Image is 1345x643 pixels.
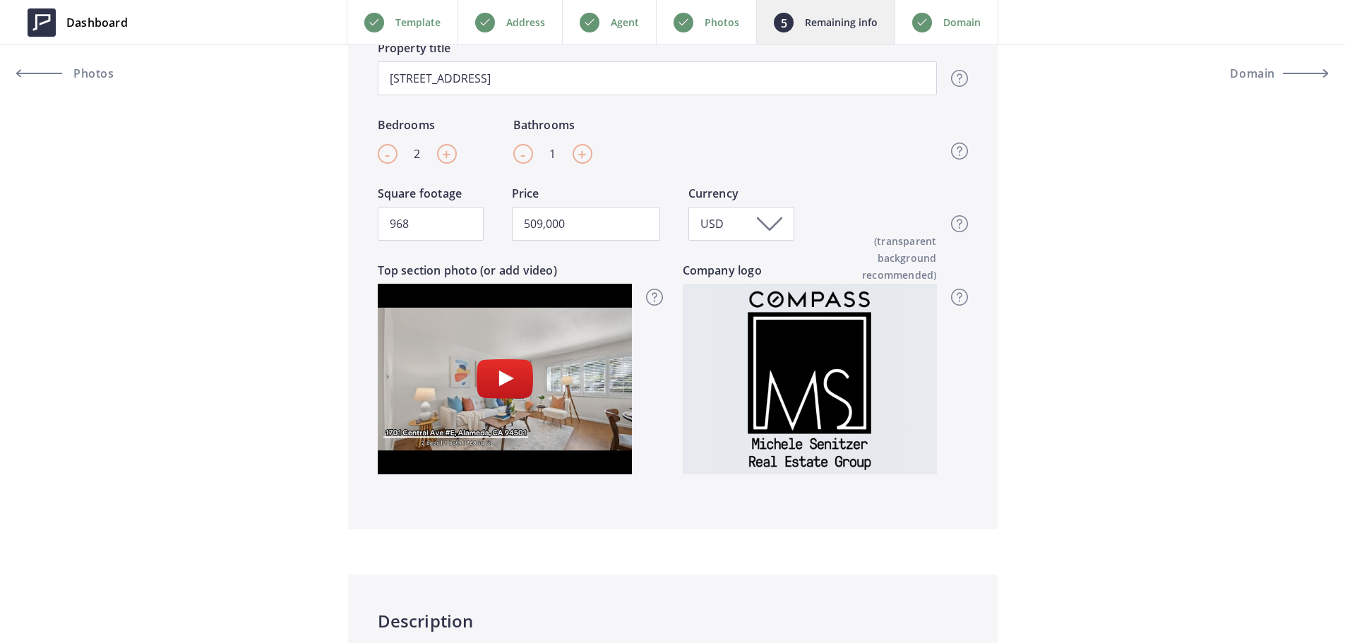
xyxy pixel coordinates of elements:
label: Property title [378,40,937,61]
span: + [578,143,587,164]
h4: Description [378,608,968,634]
span: Photos [70,68,114,79]
span: Dashboard [66,14,128,31]
p: Remaining info [805,14,878,31]
span: (transparent background recommended) [814,233,937,284]
label: Bathrooms [513,116,592,138]
input: A location unlike any other [378,61,937,95]
p: Photos [705,14,739,31]
span: Domain [1230,68,1275,79]
img: question [646,289,663,306]
img: question [951,215,968,232]
label: Price [512,185,660,207]
p: Agent [611,14,639,31]
label: Currency [688,185,794,207]
span: - [520,143,525,164]
span: + [442,143,451,164]
p: Template [395,14,441,31]
input: 4,600 [378,207,484,241]
a: Dashboard [17,1,138,44]
input: 1,600,000 [512,207,660,241]
a: Photos [17,56,144,90]
img: question [951,143,968,160]
button: Domain [1201,56,1328,90]
label: Company logo [683,262,937,284]
label: Square footage [378,185,484,207]
p: Domain [943,14,981,31]
label: Top section photo (or add video) [378,262,632,284]
img: question [951,289,968,306]
img: question [951,70,968,87]
span: - [385,143,390,164]
label: Bedrooms [378,116,457,138]
p: Address [506,14,545,31]
span: USD [700,216,727,232]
